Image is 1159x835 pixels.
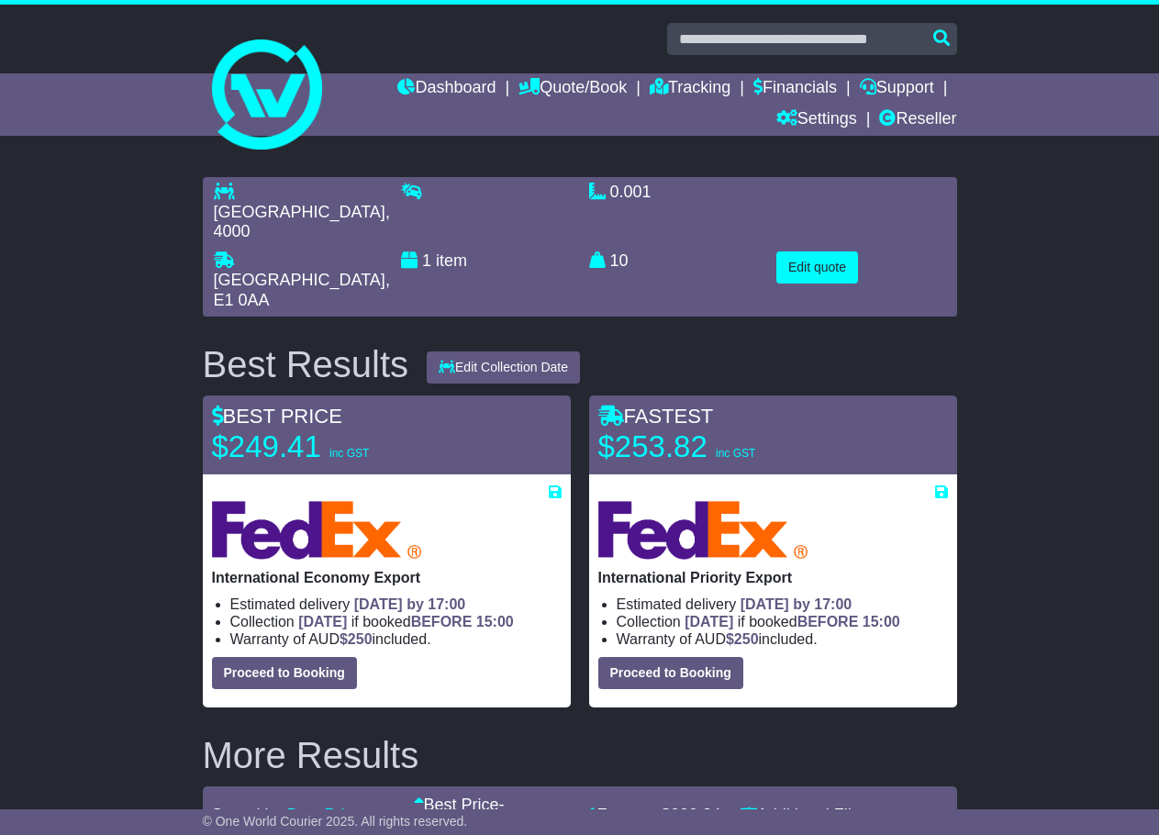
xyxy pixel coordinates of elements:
[518,73,627,105] a: Quote/Book
[203,814,468,829] span: © One World Courier 2025. All rights reserved.
[797,614,859,629] span: BEFORE
[617,596,948,613] li: Estimated delivery
[230,613,562,630] li: Collection
[422,251,431,270] span: 1
[671,806,721,824] span: 330.84
[598,429,828,465] p: $253.82
[411,614,473,629] span: BEFORE
[685,614,899,629] span: if booked
[863,614,900,629] span: 15:00
[212,806,283,824] span: Sorted by
[212,429,441,465] p: $249.41
[741,596,853,612] span: [DATE] by 17:00
[598,657,743,689] button: Proceed to Booking
[860,73,934,105] a: Support
[354,596,466,612] span: [DATE] by 17:00
[212,569,562,586] p: International Economy Export
[212,501,422,560] img: FedEx: International Economy Export
[476,614,514,629] span: 15:00
[212,405,342,428] span: BEST PRICE
[194,344,418,384] div: Best Results
[598,405,714,428] span: FASTEST
[203,735,957,775] h2: More Results
[340,631,373,647] span: $
[214,271,390,309] span: , E1 0AA
[650,73,730,105] a: Tracking
[776,251,858,284] button: Edit quote
[414,796,505,834] a: Best Price- $330.84
[230,630,562,648] li: Warranty of AUD included.
[610,251,629,270] span: 10
[436,251,467,270] span: item
[348,631,373,647] span: 250
[598,501,808,560] img: FedEx: International Priority Export
[776,105,857,136] a: Settings
[214,203,390,241] span: , 4000
[734,631,759,647] span: 250
[230,596,562,613] li: Estimated delivery
[610,183,652,201] span: 0.001
[212,657,357,689] button: Proceed to Booking
[287,806,362,824] a: Best Price
[652,806,721,824] span: - $
[397,73,496,105] a: Dashboard
[879,105,956,136] a: Reseller
[298,614,347,629] span: [DATE]
[716,447,755,460] span: inc GST
[214,203,385,221] span: [GEOGRAPHIC_DATA]
[329,447,369,460] span: inc GST
[427,351,580,384] button: Edit Collection Date
[598,569,948,586] p: International Priority Export
[726,631,759,647] span: $
[741,806,879,824] a: Additional Filters
[617,613,948,630] li: Collection
[298,614,513,629] span: if booked
[685,614,733,629] span: [DATE]
[617,630,948,648] li: Warranty of AUD included.
[587,806,721,824] a: Fastest- $330.84
[753,73,837,105] a: Financials
[214,271,385,289] span: [GEOGRAPHIC_DATA]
